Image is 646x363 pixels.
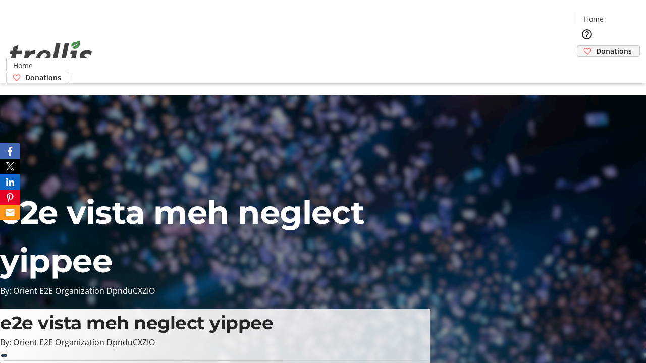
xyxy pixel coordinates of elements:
span: Home [584,14,604,24]
button: Cart [577,57,597,77]
a: Donations [577,45,640,57]
a: Home [577,14,610,24]
img: Orient E2E Organization DpnduCXZIO's Logo [6,29,96,80]
a: Donations [6,72,69,83]
span: Donations [25,72,61,83]
span: Donations [596,46,632,56]
span: Home [13,60,33,71]
a: Home [7,60,39,71]
button: Help [577,24,597,44]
